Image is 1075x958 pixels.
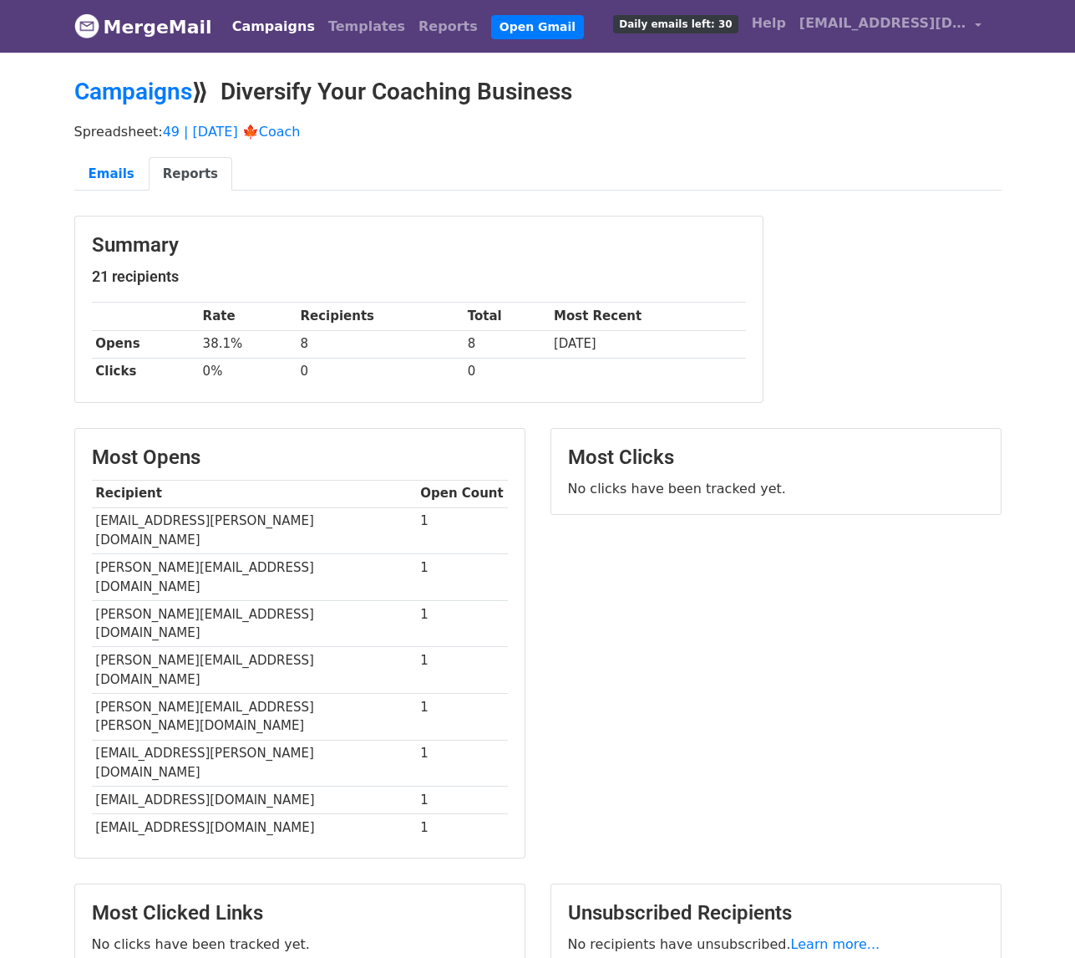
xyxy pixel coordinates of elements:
[417,600,508,647] td: 1
[199,303,297,330] th: Rate
[568,935,984,953] p: No recipients have unsubscribed.
[92,554,417,601] td: [PERSON_NAME][EMAIL_ADDRESS][DOMAIN_NAME]
[568,480,984,497] p: No clicks have been tracked yet.
[550,330,745,358] td: [DATE]
[791,936,880,952] a: Learn more...
[74,78,192,105] a: Campaigns
[991,878,1075,958] iframe: Chat Widget
[199,330,297,358] td: 38.1%
[163,124,301,140] a: 49 | [DATE] 🍁Coach
[417,507,508,554] td: 1
[745,7,793,40] a: Help
[606,7,744,40] a: Daily emails left: 30
[613,15,738,33] span: Daily emails left: 30
[793,7,988,46] a: [EMAIL_ADDRESS][DOMAIN_NAME]
[92,268,746,286] h5: 21 recipients
[568,446,984,470] h3: Most Clicks
[464,303,550,330] th: Total
[417,647,508,694] td: 1
[412,10,484,43] a: Reports
[297,358,464,385] td: 0
[92,330,199,358] th: Opens
[149,157,232,191] a: Reports
[92,358,199,385] th: Clicks
[92,507,417,554] td: [EMAIL_ADDRESS][PERSON_NAME][DOMAIN_NAME]
[92,233,746,257] h3: Summary
[297,330,464,358] td: 8
[74,13,99,38] img: MergeMail logo
[92,480,417,507] th: Recipient
[92,647,417,694] td: [PERSON_NAME][EMAIL_ADDRESS][DOMAIN_NAME]
[92,901,508,925] h3: Most Clicked Links
[550,303,745,330] th: Most Recent
[417,694,508,741] td: 1
[92,740,417,787] td: [EMAIL_ADDRESS][PERSON_NAME][DOMAIN_NAME]
[297,303,464,330] th: Recipients
[92,600,417,647] td: [PERSON_NAME][EMAIL_ADDRESS][DOMAIN_NAME]
[491,15,584,39] a: Open Gmail
[417,554,508,601] td: 1
[92,787,417,814] td: [EMAIL_ADDRESS][DOMAIN_NAME]
[74,123,1001,140] p: Spreadsheet:
[322,10,412,43] a: Templates
[92,814,417,842] td: [EMAIL_ADDRESS][DOMAIN_NAME]
[417,814,508,842] td: 1
[199,358,297,385] td: 0%
[74,157,149,191] a: Emails
[464,330,550,358] td: 8
[464,358,550,385] td: 0
[74,9,212,44] a: MergeMail
[92,446,508,470] h3: Most Opens
[74,78,1001,106] h2: ⟫ Diversify Your Coaching Business
[568,901,984,925] h3: Unsubscribed Recipients
[92,694,417,741] td: [PERSON_NAME][EMAIL_ADDRESS][PERSON_NAME][DOMAIN_NAME]
[417,787,508,814] td: 1
[417,480,508,507] th: Open Count
[92,935,508,953] p: No clicks have been tracked yet.
[799,13,966,33] span: [EMAIL_ADDRESS][DOMAIN_NAME]
[226,10,322,43] a: Campaigns
[417,740,508,787] td: 1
